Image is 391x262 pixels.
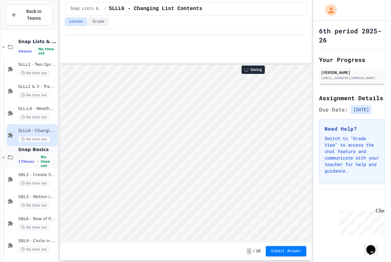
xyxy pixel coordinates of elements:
span: / [253,249,255,254]
span: • [34,49,36,54]
span: No time set [18,136,50,142]
div: [EMAIL_ADDRESS][DOMAIN_NAME] [321,76,383,80]
span: 4 items [18,49,32,54]
span: / [104,6,106,11]
button: Grade [89,18,109,26]
span: SLL-L4 - Weather Permitting Program [18,106,56,112]
span: No time set [18,180,50,186]
div: [PERSON_NAME] [321,69,383,75]
span: Snap Lists & Loops [70,6,101,11]
span: SBL6 - Row of Polygons [18,216,56,222]
span: No time set [18,246,50,253]
button: Back to Teams [6,5,53,25]
span: No time set [18,70,50,76]
h2: Assignment Details [319,93,385,102]
h3: Need Help? [325,125,380,133]
span: No time set [41,155,56,168]
span: 17 items [18,160,34,164]
span: SLLL2 & 3 - Traversing a List [18,84,56,89]
h2: Your Progress [319,55,385,64]
button: Lesson [65,18,87,26]
span: • [37,159,38,164]
span: SBL2 - Create Something [18,172,56,178]
span: Snap Basics [18,147,56,152]
span: 10 [256,249,260,254]
iframe: chat widget [364,236,385,256]
span: - [247,248,252,255]
span: SLLL6 - Changing List Contents [109,5,202,13]
span: No time set [18,224,50,231]
span: No time set [18,202,50,208]
span: SLLL1 - Two Sprites Talking [18,62,56,67]
span: SLLL6 - Changing List Contents [18,128,56,134]
span: Due Date: [319,106,348,113]
h1: 6th period 2025-26 [319,26,385,44]
span: SBL9 - Circle in Square Code [18,238,56,244]
p: Switch to "Grade View" to access the chat feature and communicate with your teacher for help and ... [325,135,380,174]
span: No time set [18,92,50,98]
div: My Account [318,3,338,18]
span: No time set [38,47,56,55]
span: Submit Answer [271,249,302,254]
span: Saving [250,67,262,72]
span: SBL3 - Motion in Snap! [18,194,56,200]
button: Submit Answer [266,246,307,256]
span: Snap Lists & Loops [18,39,56,44]
span: Back to Teams [21,8,47,22]
iframe: Snap! Programming Environment [60,65,312,242]
span: [DATE] [351,105,372,114]
span: No time set [18,114,50,120]
iframe: chat widget [337,208,385,235]
div: Chat with us now!Close [3,3,45,41]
